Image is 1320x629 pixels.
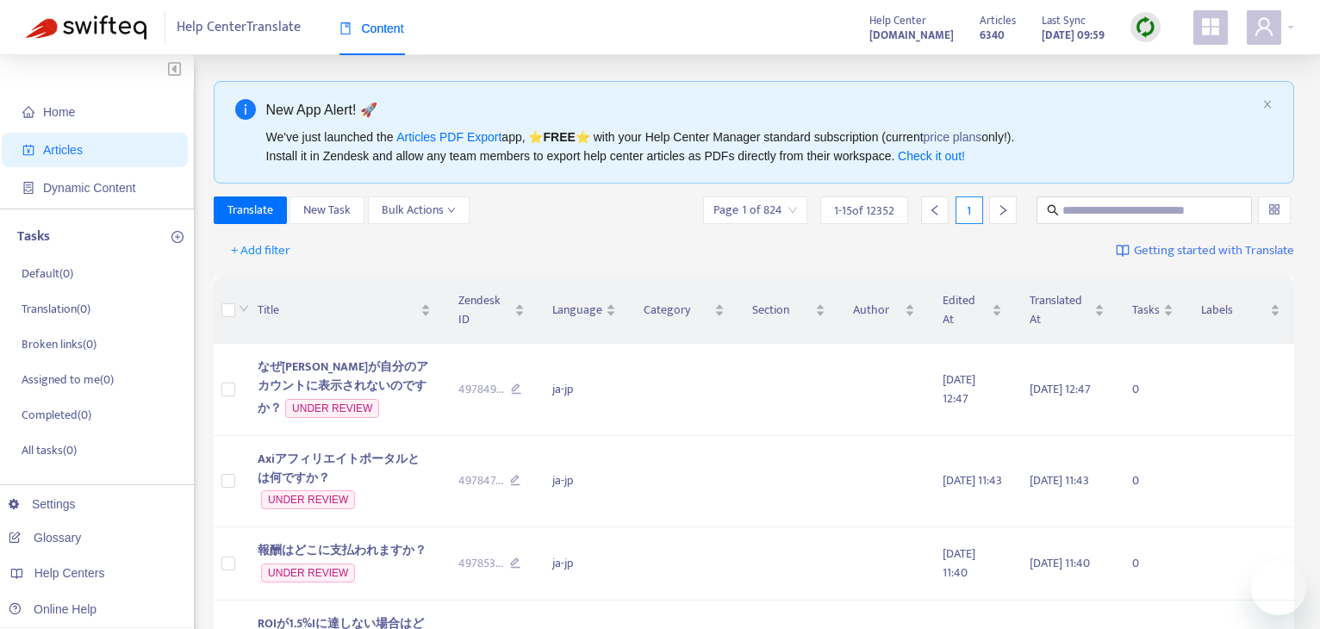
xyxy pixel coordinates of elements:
span: Articles [43,143,83,157]
td: ja-jp [539,527,630,601]
span: down [239,303,249,314]
span: Author [853,301,901,320]
span: Help Centers [34,566,105,580]
span: info-circle [235,99,256,120]
span: plus-circle [171,231,184,243]
span: [DATE] 11:43 [943,470,1002,490]
a: price plans [924,130,982,144]
p: Default ( 0 ) [22,265,73,283]
span: Axiアフィリエイトポータルとは何ですか？ [258,449,420,488]
p: Broken links ( 0 ) [22,335,97,353]
button: + Add filter [218,237,303,265]
span: Getting started with Translate [1134,241,1294,261]
span: 報酬はどこに支払われますか？ [258,540,427,560]
span: 497853 ... [458,554,503,573]
span: right [997,204,1009,216]
span: Zendesk ID [458,291,512,329]
img: image-link [1116,244,1130,258]
span: container [22,182,34,194]
span: 497847 ... [458,471,503,490]
div: We've just launched the app, ⭐ ⭐️ with your Help Center Manager standard subscription (current on... [266,128,1256,165]
div: 1 [956,196,983,224]
span: home [22,106,34,118]
span: Section [752,301,812,320]
p: Tasks [17,227,50,247]
span: Dynamic Content [43,181,135,195]
span: Category [644,301,710,320]
th: Language [539,277,630,344]
span: [DATE] 12:47 [1030,379,1091,399]
div: New App Alert! 🚀 [266,99,1256,121]
a: Online Help [9,602,97,616]
th: Author [839,277,929,344]
th: Labels [1187,277,1294,344]
span: close [1262,99,1273,109]
span: down [447,206,456,215]
p: Completed ( 0 ) [22,406,91,424]
span: left [929,204,941,216]
span: なぜ[PERSON_NAME]が自分のアカウントに表示されないのですか？ [258,357,428,418]
span: [DATE] 11:43 [1030,470,1089,490]
span: Translate [227,201,273,220]
p: Translation ( 0 ) [22,300,90,318]
th: Zendesk ID [445,277,539,344]
span: Last Sync [1042,11,1086,30]
span: Bulk Actions [382,201,456,220]
td: ja-jp [539,436,630,528]
img: Swifteq [26,16,146,40]
span: search [1047,204,1059,216]
span: appstore [1200,16,1221,37]
span: UNDER REVIEW [261,564,355,582]
strong: [DOMAIN_NAME] [869,26,954,45]
th: Section [738,277,839,344]
span: [DATE] 12:47 [943,370,975,408]
span: 497849 ... [458,380,504,399]
span: Articles [980,11,1016,30]
iframe: メッセージングウィンドウを開くボタン [1251,560,1306,615]
a: Getting started with Translate [1116,237,1294,265]
button: New Task [290,196,364,224]
span: [DATE] 11:40 [1030,553,1090,573]
td: 0 [1118,344,1187,436]
button: Translate [214,196,287,224]
span: Help Center Translate [177,11,301,44]
a: Glossary [9,531,81,545]
span: Language [552,301,602,320]
span: [DATE] 11:40 [943,544,975,582]
span: 1 - 15 of 12352 [834,202,894,220]
a: Articles PDF Export [396,130,501,144]
span: Translated At [1030,291,1091,329]
th: Tasks [1118,277,1187,344]
b: FREE [543,130,575,144]
button: close [1262,99,1273,110]
a: Settings [9,497,76,511]
img: sync.dc5367851b00ba804db3.png [1135,16,1156,38]
span: + Add filter [231,240,290,261]
td: 0 [1118,527,1187,601]
span: book [339,22,352,34]
span: Edited At [943,291,988,329]
span: user [1254,16,1274,37]
strong: 6340 [980,26,1005,45]
span: Content [339,22,404,35]
button: Bulk Actionsdown [368,196,470,224]
span: UNDER REVIEW [285,399,379,418]
th: Category [630,277,738,344]
span: Home [43,105,75,119]
th: Edited At [929,277,1016,344]
td: 0 [1118,436,1187,528]
a: Check it out! [898,149,965,163]
span: Tasks [1132,301,1160,320]
p: All tasks ( 0 ) [22,441,77,459]
span: Title [258,301,416,320]
th: Translated At [1016,277,1118,344]
span: Labels [1201,301,1267,320]
span: Help Center [869,11,926,30]
strong: [DATE] 09:59 [1042,26,1105,45]
span: New Task [303,201,351,220]
span: UNDER REVIEW [261,490,355,509]
th: Title [244,277,444,344]
a: [DOMAIN_NAME] [869,25,954,45]
p: Assigned to me ( 0 ) [22,371,114,389]
td: ja-jp [539,344,630,436]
